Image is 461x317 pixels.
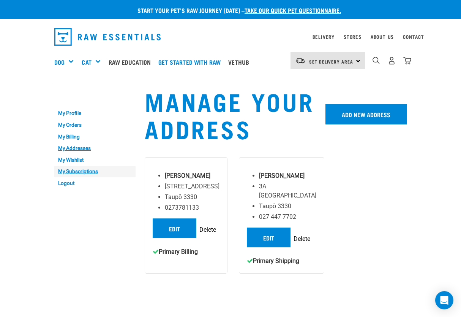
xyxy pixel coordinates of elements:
a: My Billing [54,131,136,143]
a: Get started with Raw [156,47,226,77]
a: Logout [54,177,136,189]
img: van-moving.png [295,57,305,64]
li: ‭027 447 7702‬ [259,212,316,221]
img: home-icon@2x.png [403,57,411,65]
img: user.png [388,57,396,65]
nav: dropdown navigation [48,25,413,49]
strong: [PERSON_NAME] [165,172,210,179]
a: Cat [82,57,91,67]
a: About Us [371,35,394,38]
img: Raw Essentials Logo [54,28,161,46]
span: Set Delivery Area [309,60,353,63]
a: My Subscriptions [54,166,136,178]
li: 3A [GEOGRAPHIC_DATA] [259,182,316,200]
li: [STREET_ADDRESS] [165,182,219,191]
a: Edit [153,218,196,238]
a: Contact [403,35,424,38]
a: My Addresses [54,142,136,154]
strong: Primary Shipping [247,257,299,264]
div: Open Intercom Messenger [435,291,453,309]
a: Stores [344,35,362,38]
a: Edit [247,228,290,247]
a: Add New Address [325,104,407,124]
strong: Primary Billing [153,248,198,255]
a: take our quick pet questionnaire. [245,8,341,12]
a: Delivery [313,35,335,38]
li: Taupō 3330 [165,193,219,202]
a: Vethub [226,47,255,77]
input: Delete [199,225,216,234]
li: 0273781133 [165,203,219,212]
a: My Account [54,92,91,96]
a: Raw Education [107,47,156,77]
li: Taupō 3330 [259,202,316,211]
img: home-icon-1@2x.png [373,57,380,64]
a: My Wishlist [54,154,136,166]
a: Dog [54,57,65,67]
a: My Profile [54,108,136,119]
input: Delete [294,234,310,244]
h1: Manage your address [145,87,325,142]
strong: [PERSON_NAME] [259,172,305,179]
a: My Orders [54,119,136,131]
